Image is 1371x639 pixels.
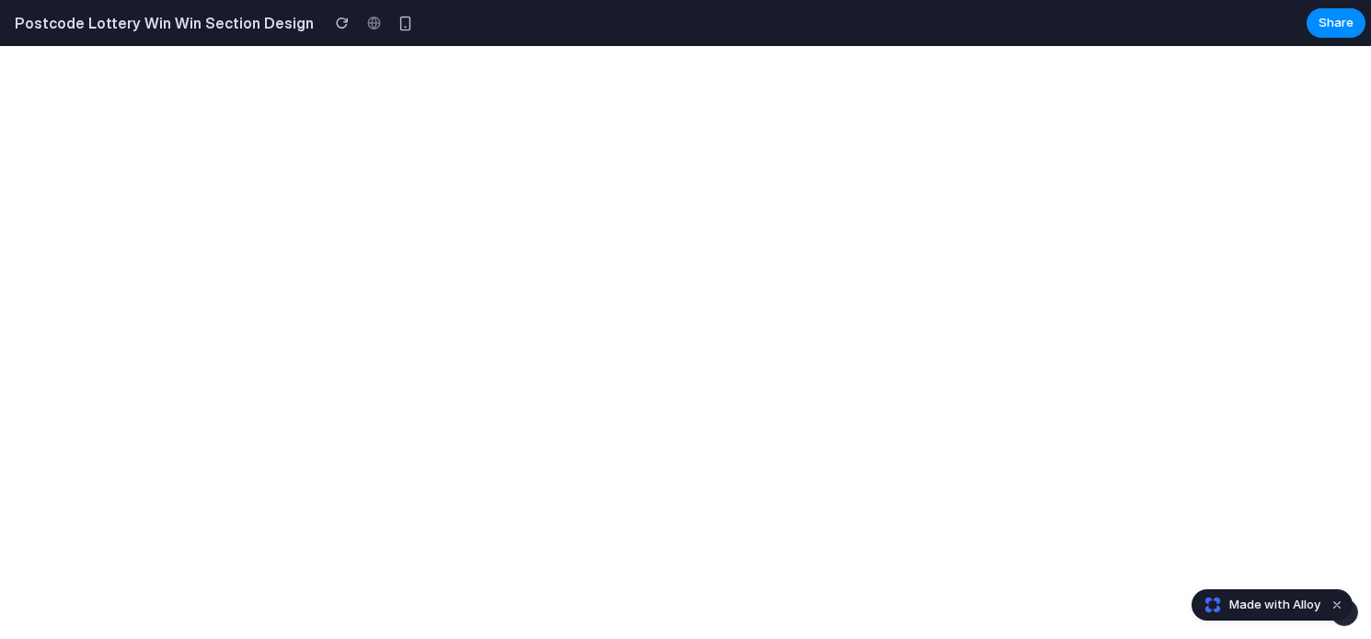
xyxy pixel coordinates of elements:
[1229,596,1320,614] span: Made with Alloy
[7,12,314,34] h2: Postcode Lottery Win Win Section Design
[1319,14,1354,32] span: Share
[1192,596,1322,614] a: Made with Alloy
[1326,594,1348,616] button: Dismiss watermark
[1307,8,1365,38] button: Share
